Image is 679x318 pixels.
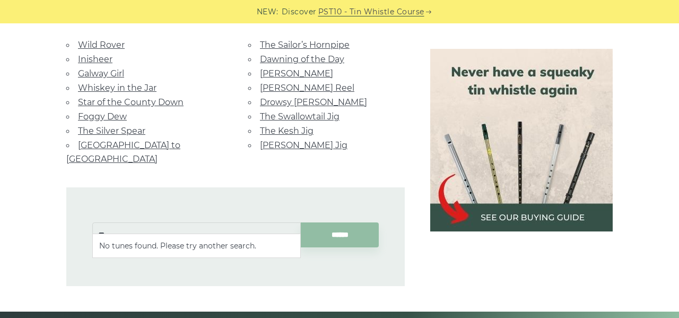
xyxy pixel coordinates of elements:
[260,54,344,64] a: Dawning of the Day
[78,54,112,64] a: Inisheer
[260,68,333,79] a: [PERSON_NAME]
[260,40,350,50] a: The Sailor’s Hornpipe
[99,239,294,252] li: No tunes found. Please try another search.
[318,6,424,18] a: PST10 - Tin Whistle Course
[78,83,156,93] a: Whiskey in the Jar
[257,6,278,18] span: NEW:
[260,126,314,136] a: The Kesh Jig
[78,111,127,122] a: Foggy Dew
[78,40,125,50] a: Wild Rover
[78,126,145,136] a: The Silver Spear
[66,140,180,164] a: [GEOGRAPHIC_DATA] to [GEOGRAPHIC_DATA]
[430,49,613,231] img: tin whistle buying guide
[260,111,339,122] a: The Swallowtail Jig
[260,140,347,150] a: [PERSON_NAME] Jig
[260,83,354,93] a: [PERSON_NAME] Reel
[282,6,317,18] span: Discover
[260,97,367,107] a: Drowsy [PERSON_NAME]
[78,97,184,107] a: Star of the County Down
[78,68,124,79] a: Galway Girl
